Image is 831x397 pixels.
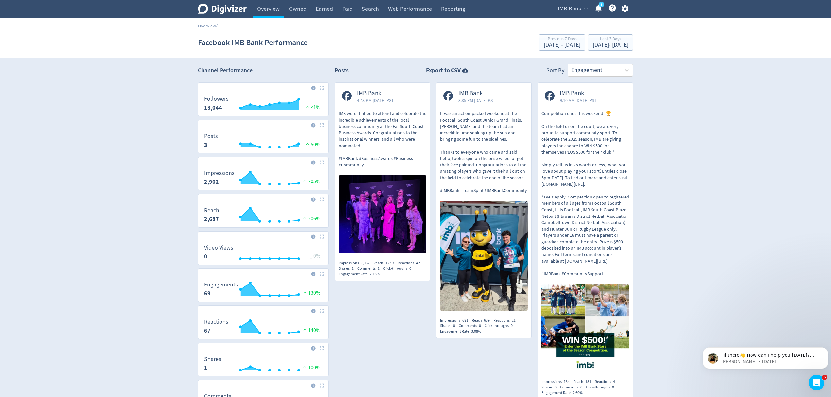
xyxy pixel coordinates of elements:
[601,2,602,7] text: 5
[204,207,219,214] dt: Reach
[546,66,564,77] div: Sort By
[593,37,628,42] div: Last 7 Days
[511,323,513,328] span: 0
[320,309,324,313] img: Placeholder
[556,4,589,14] button: IMB Bank
[320,197,324,201] img: Placeholder
[541,111,629,277] p: Competition ends this weekend! 🏆 On the field or on the court, we are very proud to support commu...
[304,141,311,146] img: positive-performance.svg
[593,42,628,48] div: [DATE] - [DATE]
[302,327,320,334] span: 140%
[302,364,320,371] span: 100%
[573,390,583,395] span: 2.60%
[304,141,320,148] span: 50%
[320,86,324,90] img: Placeholder
[204,364,207,372] strong: 1
[471,329,481,334] span: 3.08%
[544,42,580,48] div: [DATE] - [DATE]
[378,266,380,271] span: 1
[198,66,329,75] h2: Channel Performance
[201,96,326,113] svg: Followers 13,044
[320,383,324,388] img: Placeholder
[538,83,633,374] a: IMB Bank9:10 AM [DATE] PSTCompetition ends this weekend! 🏆 On the field or on the court, we are v...
[383,266,415,271] div: Click-throughs
[409,266,411,271] span: 0
[201,245,326,262] svg: Video Views 0
[370,271,380,277] span: 2.13%
[204,169,235,177] dt: Impressions
[599,2,604,7] a: 5
[512,318,516,323] span: 21
[558,4,581,14] span: IMB Bank
[541,385,560,390] div: Shares
[204,252,207,260] strong: 0
[335,66,349,77] h2: Posts
[426,66,461,75] strong: Export to CSV
[320,234,324,239] img: Placeholder
[459,323,485,329] div: Comments
[440,111,528,194] p: It was an action-packed weekend at the Football South Coast Junior Grand Finals. [PERSON_NAME] an...
[204,95,229,103] dt: Followers
[485,323,516,329] div: Click-throughs
[302,216,320,222] span: 206%
[339,260,373,266] div: Impressions
[320,272,324,276] img: Placeholder
[373,260,398,266] div: Reach
[493,318,519,323] div: Reactions
[453,323,455,328] span: 0
[462,318,468,323] span: 681
[541,379,573,385] div: Impressions
[440,323,459,329] div: Shares
[357,97,394,104] span: 4:48 PM [DATE] PST
[216,23,218,29] span: /
[560,90,597,97] span: IMB Bank
[204,355,221,363] dt: Shares
[204,327,211,335] strong: 67
[302,290,320,296] span: 130%
[198,32,308,53] h1: Facebook IMB Bank Performance
[484,318,490,323] span: 639
[416,260,420,266] span: 42
[436,83,531,313] a: IMB Bank3:35 PM [DATE] PSTIt was an action-packed weekend at the Football South Coast Junior Gran...
[612,385,614,390] span: 0
[822,375,827,380] span: 5
[201,319,326,336] svg: Reactions 67
[310,253,320,259] span: _ 0%
[204,244,233,251] dt: Video Views
[560,385,586,390] div: Comments
[304,104,320,111] span: <1%
[204,104,222,112] strong: 13,044
[564,379,570,384] span: 154
[458,97,495,104] span: 3:35 PM [DATE] PST
[198,23,216,29] a: Overview
[302,364,308,369] img: positive-performance.svg
[809,375,824,390] iframe: Intercom live chat
[440,318,472,323] div: Impressions
[357,90,394,97] span: IMB Bank
[302,216,308,220] img: positive-performance.svg
[583,6,589,12] span: expand_more
[204,178,219,186] strong: 2,902
[302,178,308,183] img: positive-performance.svg
[385,260,394,266] span: 1,897
[320,160,324,164] img: Placeholder
[472,318,493,323] div: Reach
[573,379,595,385] div: Reach
[201,207,326,225] svg: Reach 2,687
[555,385,557,390] span: 0
[204,281,238,288] dt: Engagements
[335,83,430,255] a: IMB Bank4:48 PM [DATE] PSTIMB were thrilled to attend and celebrate the incredible achievements o...
[339,111,426,168] p: IMB were thrilled to attend and celebrate the incredible achievements of the local business commu...
[204,289,211,297] strong: 69
[302,178,320,185] span: 205%
[204,132,218,140] dt: Posts
[479,323,481,328] span: 0
[458,90,495,97] span: IMB Bank
[201,356,326,373] svg: Shares 1
[201,282,326,299] svg: Engagements 69
[613,379,615,384] span: 4
[339,271,383,277] div: Engagement Rate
